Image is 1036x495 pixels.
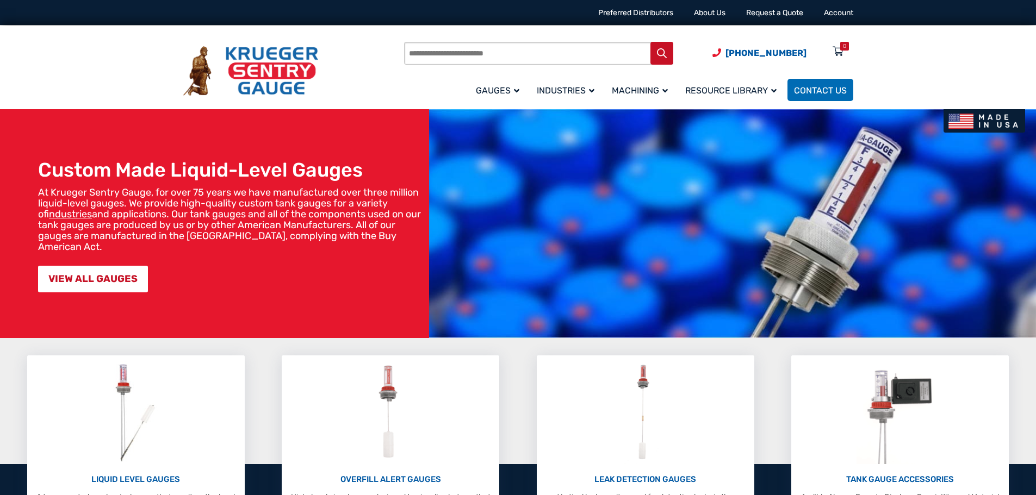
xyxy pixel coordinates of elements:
[797,473,1003,486] p: TANK GAUGE ACCESSORIES
[712,46,807,60] a: Phone Number (920) 434-8860
[33,473,239,486] p: LIQUID LEVEL GAUGES
[843,42,846,51] div: 0
[598,8,673,17] a: Preferred Distributors
[725,48,807,58] span: [PHONE_NUMBER]
[694,8,725,17] a: About Us
[38,187,424,252] p: At Krueger Sentry Gauge, for over 75 years we have manufactured over three million liquid-level g...
[476,85,519,96] span: Gauges
[685,85,777,96] span: Resource Library
[367,361,415,464] img: Overfill Alert Gauges
[542,473,749,486] p: LEAK DETECTION GAUGES
[429,109,1036,338] img: bg_hero_bannerksentry
[49,208,92,220] a: industries
[183,46,318,96] img: Krueger Sentry Gauge
[612,85,668,96] span: Machining
[605,77,679,103] a: Machining
[287,473,494,486] p: OVERFILL ALERT GAUGES
[794,85,847,96] span: Contact Us
[857,361,944,464] img: Tank Gauge Accessories
[824,8,853,17] a: Account
[746,8,803,17] a: Request a Quote
[38,266,148,292] a: VIEW ALL GAUGES
[469,77,530,103] a: Gauges
[624,361,667,464] img: Leak Detection Gauges
[537,85,594,96] span: Industries
[38,158,424,181] h1: Custom Made Liquid-Level Gauges
[944,109,1025,133] img: Made In USA
[787,79,853,101] a: Contact Us
[107,361,164,464] img: Liquid Level Gauges
[530,77,605,103] a: Industries
[679,77,787,103] a: Resource Library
